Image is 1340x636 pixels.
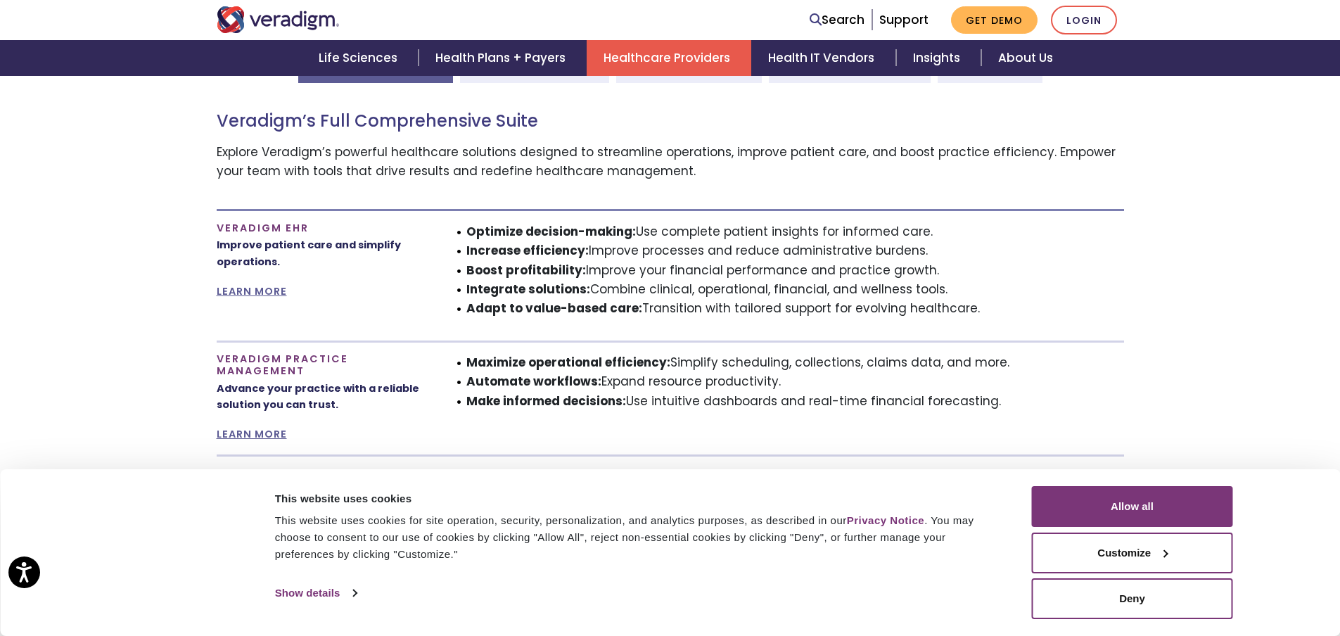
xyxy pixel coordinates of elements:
[466,280,1124,299] li: Combine clinical, operational, financial, and wellness tools.
[302,40,419,76] a: Life Sciences
[466,467,1124,486] li: Reduce rejections and denials.
[466,242,589,259] strong: Increase efficiency:
[217,381,428,413] p: Advance your practice with a reliable solution you can trust.
[1032,578,1233,619] button: Deny
[466,223,636,240] strong: Optimize decision-making:
[217,143,1124,181] p: Explore Veradigm’s powerful healthcare solutions designed to streamline operations, improve patie...
[879,11,929,28] a: Support
[981,40,1070,76] a: About Us
[275,583,357,604] a: Show details
[217,427,287,441] a: LEARN MORE
[217,467,428,479] h4: Veradigm Payerpath
[466,300,642,317] strong: Adapt to value-based care:
[466,393,626,409] strong: Make informed decisions:
[217,237,428,269] p: Improve patient care and simplify operations.
[847,514,924,526] a: Privacy Notice
[466,241,1124,260] li: Improve processes and reduce administrative burdens.
[217,353,428,378] h4: Veradigm Practice Management
[419,40,587,76] a: Health Plans + Payers
[275,512,1000,563] div: This website uses cookies for site operation, security, personalization, and analytics purposes, ...
[275,490,1000,507] div: This website uses cookies
[951,6,1038,34] a: Get Demo
[466,262,586,279] strong: Boost profitability:
[466,261,1124,280] li: Improve your financial performance and practice growth.
[587,40,751,76] a: Healthcare Providers
[896,40,981,76] a: Insights
[1032,533,1233,573] button: Customize
[751,40,895,76] a: Health IT Vendors
[1070,535,1323,619] iframe: Drift Chat Widget
[466,222,1124,241] li: Use complete patient insights for informed care.
[466,354,670,371] strong: Maximize operational efficiency:
[466,281,590,298] strong: Integrate solutions:
[217,284,287,298] a: LEARN MORE
[217,111,1124,132] h3: Veradigm’s Full Comprehensive Suite
[1032,486,1233,527] button: Allow all
[466,392,1124,411] li: Use intuitive dashboards and real-time financial forecasting.
[217,222,428,234] h4: Veradigm EHR
[466,468,640,485] strong: Refine claims management:
[466,299,1124,318] li: Transition with tailored support for evolving healthcare.
[466,372,1124,391] li: Expand resource productivity.
[810,11,864,30] a: Search
[466,353,1124,372] li: Simplify scheduling, collections, claims data, and more.
[466,373,601,390] strong: Automate workflows:
[217,6,340,33] img: Veradigm logo
[1051,6,1117,34] a: Login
